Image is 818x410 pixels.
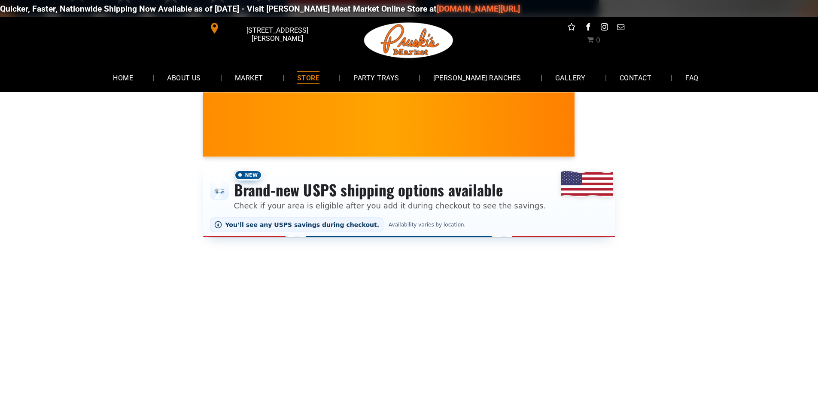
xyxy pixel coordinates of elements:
[607,66,664,89] a: CONTACT
[387,222,467,228] span: Availability varies by location.
[566,21,577,35] a: Social network
[672,66,711,89] a: FAQ
[284,66,332,89] a: STORE
[420,66,534,89] a: [PERSON_NAME] RANCHES
[341,66,412,89] a: PARTY TRAYS
[362,17,455,64] img: Pruski-s+Market+HQ+Logo2-1920w.png
[234,170,262,181] span: New
[222,22,332,47] span: [STREET_ADDRESS][PERSON_NAME]
[225,221,380,228] span: You’ll see any USPS savings during checkout.
[222,66,276,89] a: MARKET
[154,66,214,89] a: ABOUT US
[234,200,546,211] p: Check if your area is eligible after you add it during checkout to see the savings.
[234,181,546,199] h3: Brand-new USPS shipping options available
[203,164,615,237] div: Shipping options announcement
[615,21,626,35] a: email
[596,36,600,44] span: 0
[542,66,599,89] a: GALLERY
[599,21,610,35] a: instagram
[582,21,593,35] a: facebook
[100,66,146,89] a: HOME
[437,4,520,14] a: [DOMAIN_NAME][URL]
[203,21,334,35] a: [STREET_ADDRESS][PERSON_NAME]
